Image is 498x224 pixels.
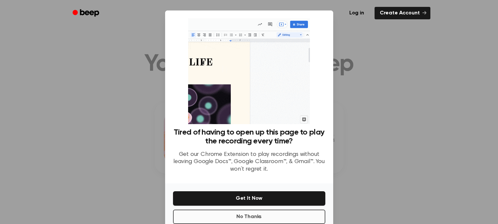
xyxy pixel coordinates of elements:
[173,151,325,173] p: Get our Chrome Extension to play recordings without leaving Google Docs™, Google Classroom™, & Gm...
[188,18,310,124] img: Beep extension in action
[173,128,325,146] h3: Tired of having to open up this page to play the recording every time?
[173,210,325,224] button: No Thanks
[173,191,325,206] button: Get It Now
[375,7,430,19] a: Create Account
[343,6,371,21] a: Log in
[68,7,105,20] a: Beep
